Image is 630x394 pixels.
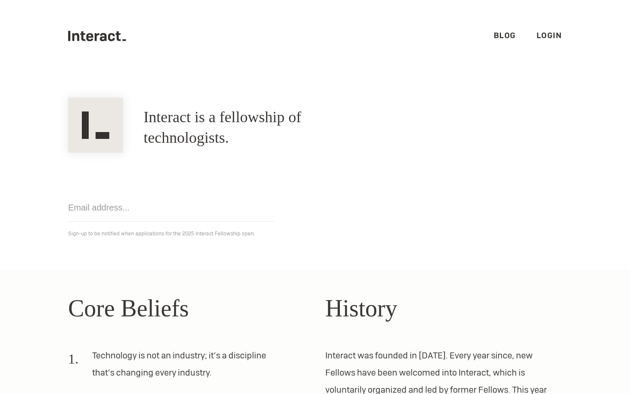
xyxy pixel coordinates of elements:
[68,347,284,388] li: Technology is not an industry; it’s a discipline that’s changing every industry.
[68,98,123,153] img: Interact Logo
[537,30,562,40] a: Login
[325,290,562,326] h2: History
[68,229,562,239] p: Sign-up to be notified when applications for the 2025 Interact Fellowship open.
[494,30,516,40] a: Blog
[68,194,274,222] input: Email address...
[68,290,305,326] h2: Core Beliefs
[144,107,375,148] h1: Interact is a fellowship of technologists.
